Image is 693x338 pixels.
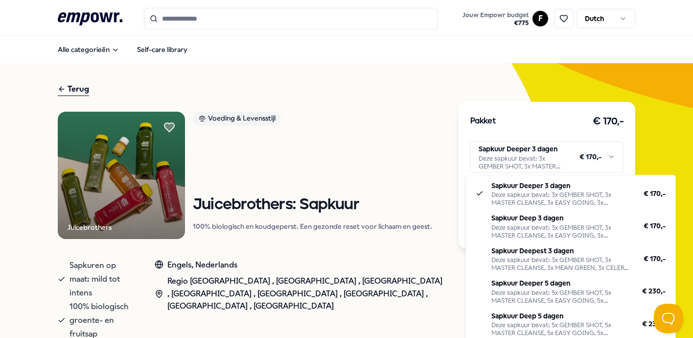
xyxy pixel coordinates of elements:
p: Sapkuur Deep 3 dagen [491,213,632,223]
p: Sapkuur Deeper 5 dagen [491,278,630,289]
span: € 230,- [642,318,666,329]
span: € 170,- [644,220,666,231]
div: Deze sapkuur bevat: 3x GEMBER SHOT, 3x MASTER CLEANSE, 3x MEAN GREEN, 3x CELERY JUICE, 6x FORCE O... [491,256,632,272]
div: Deze sapkuur bevat: 5x GEMBER SHOT, 5x MASTER CLEANSE, 5x EASY GOING, 5x DRAGONSBREATH, 5x FORCE ... [491,289,630,305]
p: Sapkuur Deeper 3 dagen [491,180,632,191]
p: Sapkuur Deep 5 dagen [491,311,630,321]
span: € 170,- [644,253,666,264]
span: € 170,- [644,188,666,199]
p: Sapkuur Deepest 3 dagen [491,245,632,256]
div: Deze sapkuur bevat: 3x GEMBER SHOT, 3x MASTER CLEANSE, 3x EASY GOING, 3x DRAGONSBREATH, 3x FORCE ... [491,224,632,240]
div: Deze sapkuur bevat: 5x GEMBER SHOT, 5x MASTER CLEANSE, 5x EASY GOING, 5x DRAGONSBREATH, 5x FORCE ... [491,321,630,337]
span: € 230,- [642,286,666,296]
div: Deze sapkuur bevat: 3x GEMBER SHOT, 3x MASTER CLEANSE, 3x EASY GOING, 3x DRAGONSBREATH, 3x FORCE ... [491,191,632,207]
